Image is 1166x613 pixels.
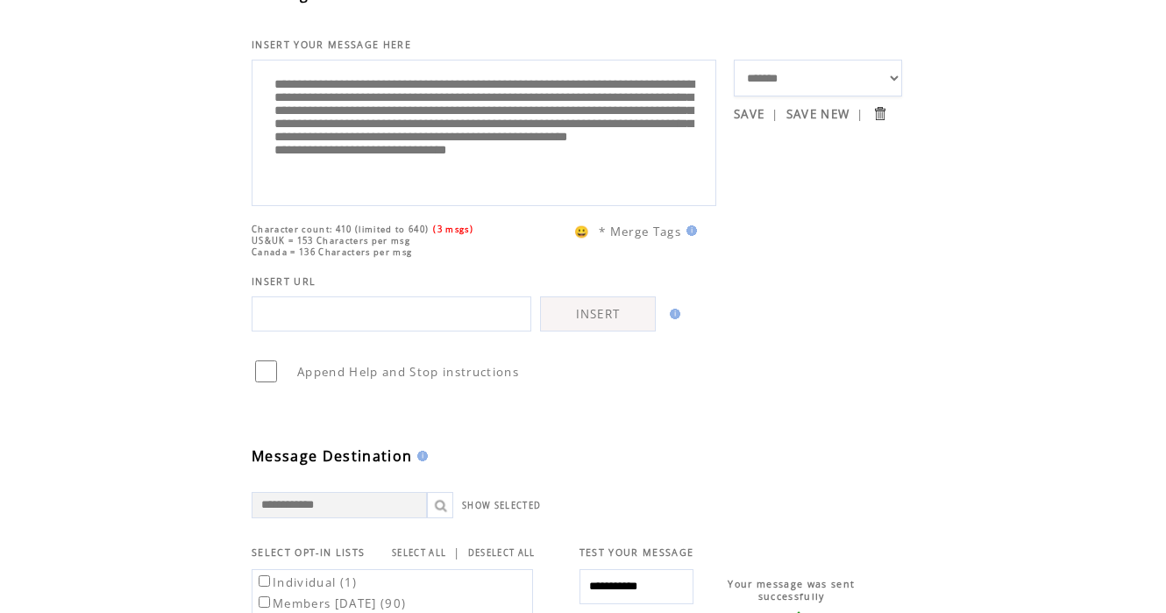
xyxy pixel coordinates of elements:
input: Members [DATE] (90) [259,596,270,608]
label: Members [DATE] (90) [255,595,406,611]
span: Append Help and Stop instructions [297,364,519,380]
span: | [857,106,864,122]
span: US&UK = 153 Characters per msg [252,235,410,246]
span: (3 msgs) [433,224,473,235]
span: TEST YOUR MESSAGE [579,546,694,559]
span: | [453,545,460,560]
label: Individual (1) [255,574,358,590]
span: Character count: 410 (limited to 640) [252,224,429,235]
input: Submit [871,105,888,122]
img: help.gif [665,309,680,319]
a: SAVE [734,106,764,122]
span: Your message was sent successfully [728,578,855,602]
img: help.gif [681,225,697,236]
span: Canada = 136 Characters per msg [252,246,412,258]
a: INSERT [540,296,656,331]
input: Individual (1) [259,575,270,587]
span: SELECT OPT-IN LISTS [252,546,365,559]
span: INSERT URL [252,275,316,288]
a: SHOW SELECTED [462,500,541,511]
img: help.gif [412,451,428,461]
span: * Merge Tags [599,224,681,239]
span: INSERT YOUR MESSAGE HERE [252,39,411,51]
span: Message Destination [252,446,412,466]
a: DESELECT ALL [468,547,536,559]
span: 😀 [574,224,590,239]
a: SELECT ALL [392,547,446,559]
a: SAVE NEW [786,106,850,122]
span: | [771,106,779,122]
